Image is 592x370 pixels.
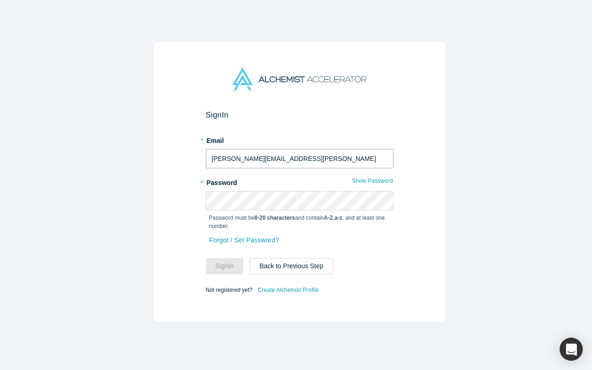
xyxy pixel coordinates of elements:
[250,258,333,274] button: Back to Previous Step
[206,175,394,188] label: Password
[257,284,319,296] a: Create Alchemist Profile
[206,110,394,120] h2: Sign In
[209,214,390,230] p: Password must be and contain , , and at least one number.
[206,258,244,274] button: SignIn
[324,215,333,221] strong: A-Z
[206,287,253,293] span: Not registered yet?
[206,133,394,146] label: Email
[233,68,366,91] img: Alchemist Accelerator Logo
[351,175,393,187] button: Show Password
[334,215,342,221] strong: a-z
[254,215,295,221] strong: 8-20 characters
[209,232,280,248] a: Forgot / Set Password?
